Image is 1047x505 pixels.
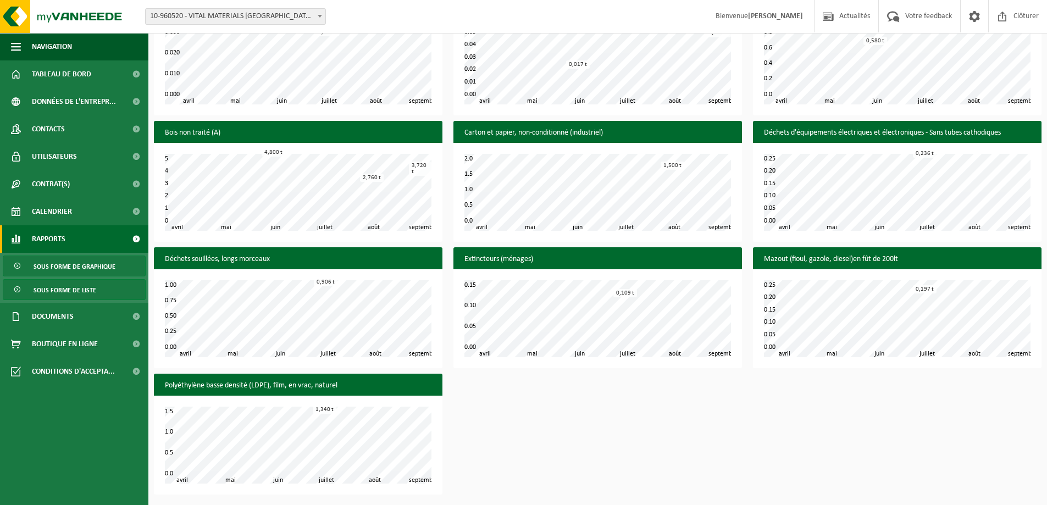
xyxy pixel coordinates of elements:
h3: Déchets d'équipements électriques et électroniques - Sans tubes cathodiques [753,121,1042,145]
h3: Extincteurs (ménages) [453,247,742,271]
span: 10-960520 - VITAL MATERIALS BELGIUM S.A. - TILLY [145,8,326,25]
span: Tableau de bord [32,60,91,88]
h3: Déchets souillées, longs morceaux [154,247,442,271]
span: Boutique en ligne [32,330,98,358]
div: 1,500 t [661,162,684,170]
div: 4,800 t [262,148,285,157]
h3: Mazout (fioul, gazole, diesel)en fût de 200lt [753,247,1042,271]
span: Contacts [32,115,65,143]
span: Documents [32,303,74,330]
span: Rapports [32,225,65,253]
div: 0,236 t [913,149,937,158]
span: Sous forme de liste [34,280,96,301]
span: Données de l'entrepr... [32,88,116,115]
h3: Carton et papier, non-conditionné (industriel) [453,121,742,145]
div: 0,197 t [913,285,937,293]
div: 3,720 t [409,162,431,176]
span: 10-960520 - VITAL MATERIALS BELGIUM S.A. - TILLY [146,9,325,24]
span: Utilisateurs [32,143,77,170]
span: Conditions d'accepta... [32,358,115,385]
strong: [PERSON_NAME] [748,12,803,20]
a: Sous forme de graphique [3,256,146,276]
div: 0,109 t [613,289,637,297]
a: Sous forme de liste [3,279,146,300]
span: Contrat(s) [32,170,70,198]
div: 2,760 t [360,174,384,182]
div: 1,340 t [313,406,336,414]
span: Sous forme de graphique [34,256,115,277]
div: 0,580 t [863,37,887,45]
span: Calendrier [32,198,72,225]
span: Navigation [32,33,72,60]
div: 0,017 t [566,60,590,69]
h3: Polyéthylène basse densité (LDPE), film, en vrac, naturel [154,374,442,398]
h3: Bois non traité (A) [154,121,442,145]
div: 0,906 t [314,278,337,286]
